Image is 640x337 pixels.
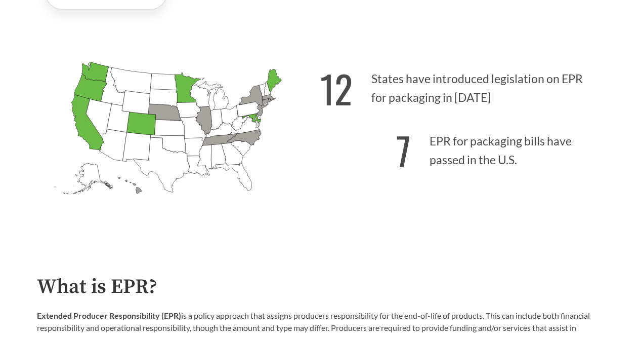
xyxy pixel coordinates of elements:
h2: What is EPR? [37,276,604,298]
strong: 7 [396,122,411,178]
p: EPR for packaging bills have passed in the U.S. [320,117,604,179]
p: States have introduced legislation on EPR for packaging in [DATE] [320,54,604,117]
strong: Extended Producer Responsibility (EPR) [37,311,181,320]
strong: 12 [320,60,353,117]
